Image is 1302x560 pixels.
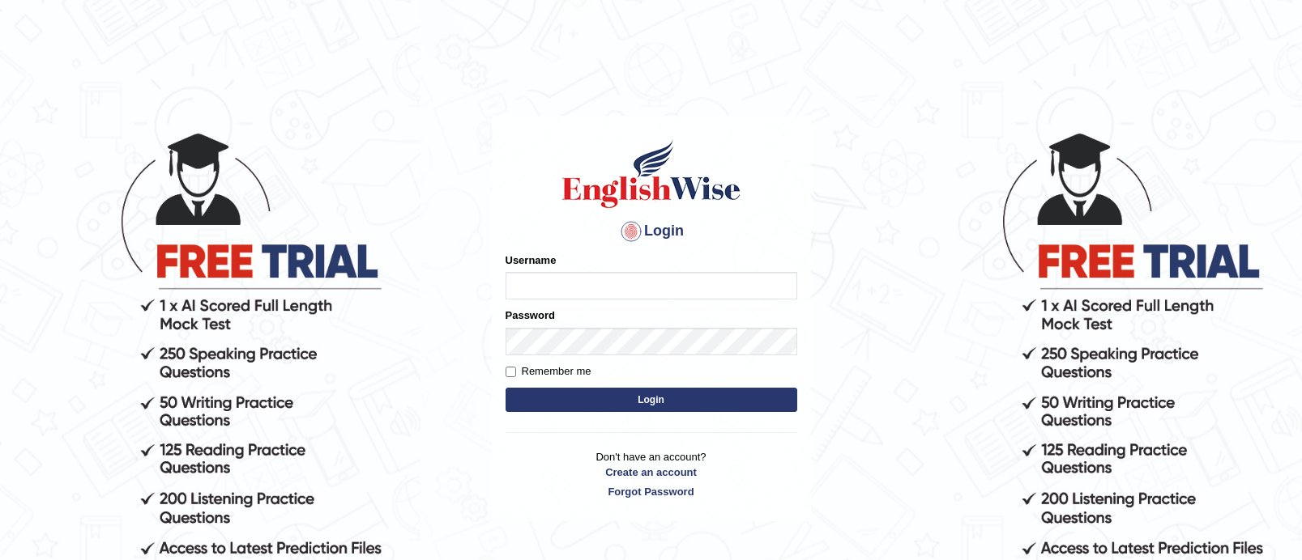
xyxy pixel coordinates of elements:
[506,308,555,323] label: Password
[506,218,797,244] h4: Login
[506,388,797,412] button: Login
[506,449,797,499] p: Don't have an account?
[506,484,797,499] a: Forgot Password
[506,252,557,268] label: Username
[506,363,591,380] label: Remember me
[559,138,744,210] img: Logo of English Wise sign in for intelligent practice with AI
[506,465,797,480] a: Create an account
[506,367,516,377] input: Remember me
